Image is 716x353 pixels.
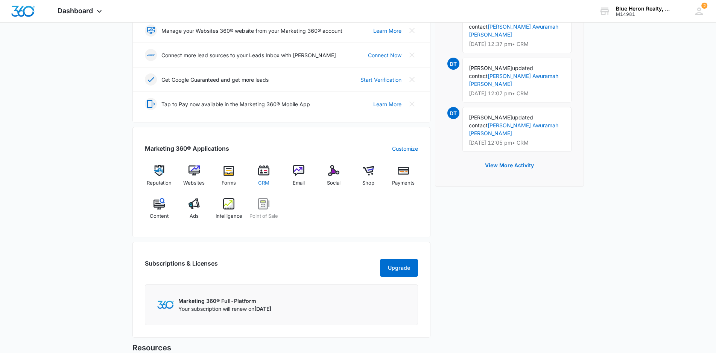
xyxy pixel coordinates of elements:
a: Reputation [145,165,174,192]
h2: Marketing 360® Applications [145,144,229,153]
a: Forms [214,165,243,192]
a: Payments [389,165,418,192]
a: [PERSON_NAME] Awuramah [PERSON_NAME] [469,73,558,87]
p: [DATE] 12:05 pm • CRM [469,140,565,145]
span: CRM [258,179,269,187]
span: [DATE] [254,306,271,312]
span: Reputation [147,179,172,187]
p: [DATE] 12:07 pm • CRM [469,91,565,96]
a: Connect Now [368,51,401,59]
p: Get Google Guaranteed and get more leads [161,76,269,84]
a: Social [319,165,348,192]
a: Shop [354,165,383,192]
p: Manage your Websites 360® website from your Marketing 360® account [161,27,342,35]
img: Marketing 360 Logo [157,301,174,309]
span: Email [293,179,305,187]
a: Content [145,198,174,225]
a: Customize [392,145,418,153]
a: Learn More [373,100,401,108]
button: Close [406,98,418,110]
span: Content [150,212,169,220]
button: Close [406,73,418,86]
span: [PERSON_NAME] [469,114,512,121]
div: account id [616,12,671,17]
a: [PERSON_NAME] Awuramah [PERSON_NAME] [469,23,558,38]
button: Close [406,24,418,37]
button: View More Activity [477,156,541,174]
a: Point of Sale [249,198,278,225]
a: Start Verification [360,76,401,84]
span: DT [447,107,459,119]
a: Ads [179,198,208,225]
span: Dashboard [58,7,93,15]
span: Ads [190,212,199,220]
span: [PERSON_NAME] [469,65,512,71]
a: Learn More [373,27,401,35]
a: Email [284,165,313,192]
p: Your subscription will renew on [178,305,271,313]
h2: Subscriptions & Licenses [145,259,218,274]
p: [DATE] 12:37 pm • CRM [469,41,565,47]
span: DT [447,58,459,70]
p: Tap to Pay now available in the Marketing 360® Mobile App [161,100,310,108]
p: Connect more lead sources to your Leads Inbox with [PERSON_NAME] [161,51,336,59]
span: Payments [392,179,415,187]
span: Shop [362,179,374,187]
span: Websites [183,179,205,187]
a: [PERSON_NAME] Awuramah [PERSON_NAME] [469,122,558,136]
p: Marketing 360® Full-Platform [178,297,271,305]
span: Social [327,179,341,187]
a: Websites [179,165,208,192]
span: 2 [701,3,707,9]
button: Upgrade [380,259,418,277]
span: Point of Sale [249,212,278,220]
button: Close [406,49,418,61]
a: Intelligence [214,198,243,225]
span: Forms [222,179,236,187]
a: CRM [249,165,278,192]
div: notifications count [701,3,707,9]
div: account name [616,6,671,12]
span: Intelligence [216,212,242,220]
